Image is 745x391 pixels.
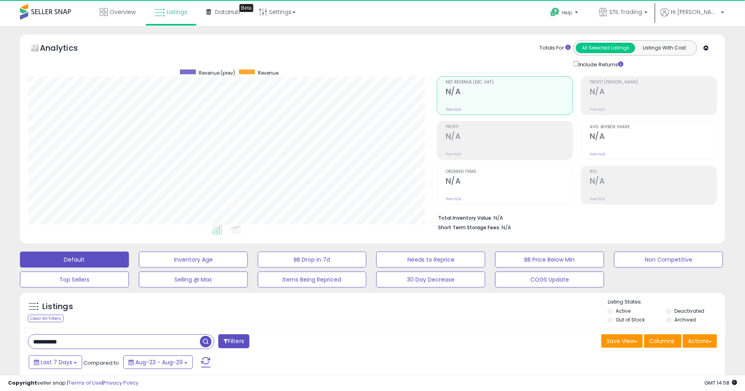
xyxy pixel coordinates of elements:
[123,355,193,369] button: Aug-23 - Aug-29
[8,379,138,387] div: seller snap | |
[644,334,682,348] button: Columns
[438,212,711,222] li: N/A
[139,252,248,268] button: Inventory Age
[635,43,694,53] button: Listings With Cost
[167,8,188,16] span: Listings
[550,7,560,17] i: Get Help
[674,316,696,323] label: Archived
[544,1,586,26] a: Help
[215,8,240,16] span: DataHub
[614,252,723,268] button: Non Competitive
[590,177,717,187] h2: N/A
[562,9,573,16] span: Help
[590,125,717,129] span: Avg. Buybox Share
[609,8,642,16] span: STIL Trading
[68,379,102,387] a: Terms of Use
[83,359,120,367] span: Compared to:
[674,308,704,314] label: Deactivated
[495,252,604,268] button: BB Price Below Min
[376,272,485,288] button: 30 Day Decrease
[671,8,719,16] span: Hi [PERSON_NAME]
[590,132,717,143] h2: N/A
[40,42,93,56] h5: Analytics
[139,272,248,288] button: Selling @ Max
[258,272,367,288] button: Items Being Repriced
[446,107,461,112] small: Prev: N/A
[576,43,635,53] button: All Selected Listings
[616,308,630,314] label: Active
[608,298,725,306] p: Listing States:
[446,177,573,187] h2: N/A
[135,358,183,366] span: Aug-23 - Aug-29
[616,316,645,323] label: Out of Stock
[446,132,573,143] h2: N/A
[438,214,492,221] b: Total Inventory Value:
[590,87,717,98] h2: N/A
[199,69,235,76] span: Revenue (prev)
[649,337,674,345] span: Columns
[103,379,138,387] a: Privacy Policy
[590,152,605,157] small: Prev: N/A
[601,334,643,348] button: Save View
[8,379,37,387] strong: Copyright
[29,355,82,369] button: Last 7 Days
[28,315,63,322] div: Clear All Filters
[590,196,605,201] small: Prev: N/A
[446,80,573,85] span: Net Revenue (Exc. VAT)
[446,170,573,174] span: Ordered Items
[41,358,72,366] span: Last 7 Days
[258,69,279,76] span: Revenue
[704,379,737,387] span: 2025-09-6 14:58 GMT
[446,87,573,98] h2: N/A
[239,4,253,12] div: Tooltip anchor
[683,334,717,348] button: Actions
[376,252,485,268] button: Needs to Reprice
[567,60,633,68] div: Include Returns
[438,224,500,231] b: Short Term Storage Fees:
[660,8,724,26] a: Hi [PERSON_NAME]
[590,80,717,85] span: Profit [PERSON_NAME]
[20,272,129,288] button: Top Sellers
[446,125,573,129] span: Profit
[590,107,605,112] small: Prev: N/A
[502,224,511,231] span: N/A
[42,301,73,312] h5: Listings
[110,8,136,16] span: Overview
[218,334,249,348] button: Filters
[20,252,129,268] button: Default
[590,170,717,174] span: ROI
[446,196,461,201] small: Prev: N/A
[258,252,367,268] button: BB Drop in 7d
[539,44,571,52] div: Totals For
[495,272,604,288] button: COGS Update
[446,152,461,157] small: Prev: N/A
